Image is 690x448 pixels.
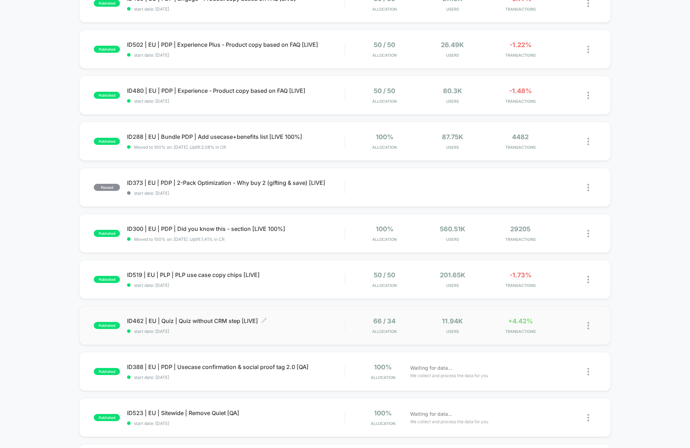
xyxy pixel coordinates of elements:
span: 50 / 50 [374,87,395,95]
span: TRANSACTIONS [488,237,553,242]
img: close [587,368,589,375]
span: Allocation [372,283,397,288]
span: Moved to 100% on: [DATE] . Uplift: 1.41% in CR [134,237,225,242]
span: 50 / 50 [374,41,395,49]
span: Users [420,237,485,242]
span: ID388 | EU | PDP | Usecase confirmation & social proof tag 2.0 [QA] [127,363,345,370]
span: -1.48% [509,87,532,95]
span: ID462 | EU | Quiz | Quiz without CRM step [LIVE] [127,317,345,324]
span: TRANSACTIONS [488,145,553,150]
img: close [587,92,589,99]
span: ID300 | EU | PDP | Did you know this - section [LIVE 100%] [127,225,345,232]
span: start date: [DATE] [127,6,345,12]
span: Allocation [372,7,397,12]
span: 66 / 34 [373,317,396,325]
span: Waiting for data... [410,364,452,372]
span: published [94,138,120,145]
img: close [587,184,589,191]
span: published [94,46,120,53]
span: Allocation [372,145,397,150]
span: Users [420,145,485,150]
img: close [587,230,589,237]
span: -1.22% [510,41,531,49]
span: We collect and process the data for you [410,372,488,379]
span: +4.42% [508,317,533,325]
img: close [587,276,589,283]
span: Allocation [372,237,397,242]
img: close [587,414,589,421]
span: TRANSACTIONS [488,7,553,12]
span: 560.51k [440,225,465,233]
img: close [587,138,589,145]
span: Users [420,53,485,58]
span: Moved to 100% on: [DATE] . Uplift: 2.08% in CR [134,144,226,150]
span: ID288 | EU | Bundle PDP | Add usecase+benefits list [LIVE 100%] [127,133,345,140]
span: start date: [DATE] [127,375,345,380]
span: 100% [376,133,393,141]
span: 50 / 50 [374,271,395,279]
span: 100% [374,409,392,417]
span: Allocation [371,375,395,380]
span: published [94,276,120,283]
span: We collect and process the data for you [410,418,488,425]
span: start date: [DATE] [127,191,345,196]
span: ID523 | EU | Sitewide | Remove Quiet [QA] [127,409,345,416]
span: ID480 | EU | PDP | Experience - Product copy based on FAQ [LIVE] [127,87,345,94]
img: close [587,46,589,53]
span: Users [420,99,485,104]
span: ID519 | EU | PLP | PLP use case copy chips [LIVE] [127,271,345,278]
span: Users [420,329,485,334]
span: -1.73% [510,271,531,279]
img: close [587,322,589,329]
span: 11.94k [442,317,463,325]
span: Users [420,283,485,288]
span: start date: [DATE] [127,98,345,104]
span: Allocation [371,421,395,426]
span: start date: [DATE] [127,52,345,58]
span: start date: [DATE] [127,283,345,288]
span: TRANSACTIONS [488,99,553,104]
span: ID373 | EU | PDP | 2-Pack Optimization - Why buy 2 (gifting & save) [LIVE] [127,179,345,186]
span: published [94,92,120,99]
span: paused [94,184,120,191]
span: published [94,414,120,421]
span: 26.49k [441,41,464,49]
span: 100% [376,225,393,233]
span: Allocation [372,99,397,104]
span: Waiting for data... [410,410,452,418]
span: 100% [374,363,392,371]
span: Allocation [372,329,397,334]
span: published [94,322,120,329]
span: Allocation [372,53,397,58]
span: 29205 [510,225,530,233]
span: start date: [DATE] [127,421,345,426]
span: 80.3k [443,87,462,95]
span: 4482 [512,133,529,141]
span: TRANSACTIONS [488,53,553,58]
span: 201.65k [440,271,465,279]
span: TRANSACTIONS [488,283,553,288]
span: Users [420,7,485,12]
span: start date: [DATE] [127,329,345,334]
span: TRANSACTIONS [488,329,553,334]
span: published [94,368,120,375]
span: 87.75k [442,133,463,141]
span: published [94,230,120,237]
span: ID502 | EU | PDP | Experience Plus - Product copy based on FAQ [LIVE] [127,41,345,48]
